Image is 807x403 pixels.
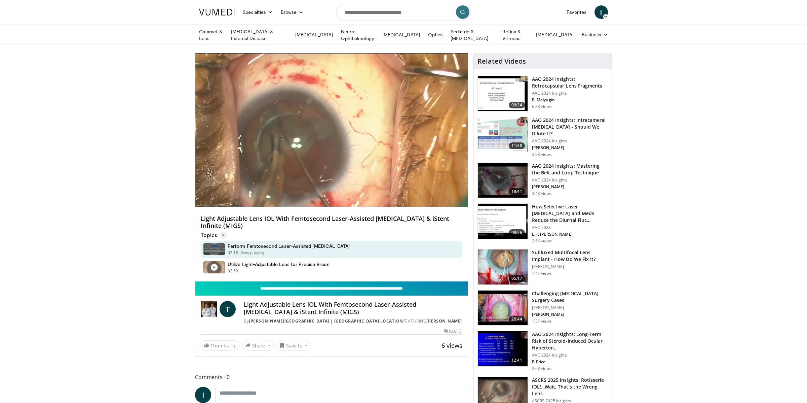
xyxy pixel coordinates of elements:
[378,28,424,41] a: [MEDICAL_DATA]
[563,5,590,19] a: Favorites
[444,328,462,334] div: [DATE]
[244,318,462,324] div: By FEATURING
[220,301,236,317] a: T
[509,229,525,236] span: 08:56
[532,232,608,237] p: L. K [PERSON_NAME]
[532,191,552,196] p: 3.4K views
[532,366,552,371] p: 2.6K views
[532,145,608,150] p: [PERSON_NAME]
[498,28,532,42] a: Retina & Vitreous
[228,268,238,274] p: 02:50
[424,28,447,41] a: Optics
[227,28,291,42] a: [MEDICAL_DATA] & External Disease
[336,4,471,20] input: Search topics, interventions
[478,291,528,326] img: 05a6f048-9eed-46a7-93e1-844e43fc910c.150x105_q85_crop-smart_upscale.jpg
[532,28,578,41] a: [MEDICAL_DATA]
[477,203,608,244] a: 08:56 How Selective Laser [MEDICAL_DATA] and Meds Reduce the Diurnal Fluc… AAO 2023 L. K [PERSON_...
[532,177,608,183] p: AAO 2024 Insights
[447,28,498,42] a: Pediatric & [MEDICAL_DATA]
[532,312,608,317] p: [PERSON_NAME]
[478,76,528,111] img: 01f52a5c-6a53-4eb2-8a1d-dad0d168ea80.150x105_q85_crop-smart_upscale.jpg
[238,250,264,256] p: - Now playing
[532,117,608,137] h3: AAO 2024 Insights: Intracameral [MEDICAL_DATA] - Should We Dilute It? …
[509,102,525,108] span: 09:24
[532,249,608,263] h3: Subluxed Multifocal Lens Implant - How Do We Fix It?
[195,373,468,381] span: Comments 0
[477,57,526,65] h4: Related Videos
[532,152,552,157] p: 3.9K views
[195,53,468,207] video-js: Video Player
[242,340,274,351] button: Share
[532,290,608,304] h3: Challenging [MEDICAL_DATA] Surgery Cases
[532,271,552,276] p: 1.4K views
[532,359,608,365] p: F. Price
[532,377,608,397] h3: ASCRS 2025 Insights: Rotisserie IOL!…Wait, That’s the Wrong Lens
[509,316,525,323] span: 26:44
[532,104,552,109] p: 6.8K views
[532,264,608,269] p: [PERSON_NAME]
[201,340,240,351] a: Thumbs Up
[532,97,608,103] p: B. Malyugin
[477,249,608,285] a: 05:17 Subluxed Multifocal Lens Implant - How Do We Fix It? [PERSON_NAME] 1.4K views
[195,28,227,42] a: Cataract & Lens
[478,204,528,239] img: 420b1191-3861-4d27-8af4-0e92e58098e4.150x105_q85_crop-smart_upscale.jpg
[477,117,608,157] a: 11:58 AAO 2024 Insights: Intracameral [MEDICAL_DATA] - Should We Dilute It? … AAO 2024 Insights [...
[220,232,227,238] span: 2
[509,357,525,364] span: 12:41
[509,275,525,282] span: 05:17
[228,261,330,267] h4: Utilize Light-Adjustable Lens for Precise Vision
[228,243,350,249] h4: Perform Femtosecond Laser-Assisted [MEDICAL_DATA]
[195,387,211,403] a: I
[337,28,378,42] a: Neuro-Ophthalmology
[291,28,337,41] a: [MEDICAL_DATA]
[201,301,217,317] img: Kirk Eye Center | River Forest Location
[532,238,552,244] p: 2.6K views
[532,163,608,176] h3: AAO 2024 Insights: Mastering the Belt and Loop Technique
[478,117,528,152] img: de733f49-b136-4bdc-9e00-4021288efeb7.150x105_q85_crop-smart_upscale.jpg
[509,142,525,149] span: 11:58
[477,331,608,371] a: 12:41 AAO 2024 Insights: Long-Term Risk of Steroid-Induced Ocular Hyperten… AAO 2024 Insights F. ...
[532,331,608,351] h3: AAO 2024 Insights: Long-Term Risk of Steroid-Induced Ocular Hyperten…
[239,5,277,19] a: Specialties
[277,5,308,19] a: Browse
[228,250,238,256] p: 02:18
[441,341,462,349] span: 6 views
[244,301,462,315] h4: Light Adjustable Lens IOL With Femtosecond Laser-Assisted [MEDICAL_DATA] & iStent Infinite (MIGS)
[578,28,612,41] a: Business
[478,163,528,198] img: 22a3a3a3-03de-4b31-bd81-a17540334f4a.150x105_q85_crop-smart_upscale.jpg
[532,305,608,310] p: [PERSON_NAME]
[276,340,311,351] button: Save to
[532,225,608,230] p: AAO 2023
[478,331,528,366] img: d1bebadf-5ef8-4c82-bd02-47cdd9740fa5.150x105_q85_crop-smart_upscale.jpg
[201,232,227,238] p: Topics
[477,163,608,198] a: 18:41 AAO 2024 Insights: Mastering the Belt and Loop Technique AAO 2024 Insights [PERSON_NAME] 3....
[477,290,608,326] a: 26:44 Challenging [MEDICAL_DATA] Surgery Cases [PERSON_NAME] [PERSON_NAME] 1.3K views
[426,318,462,324] a: [PERSON_NAME]
[477,76,608,111] a: 09:24 AAO 2024 Insights: Retrocapsular Lens Fragments AAO 2024 Insights B. Malyugin 6.8K views
[478,249,528,284] img: 3fc25be6-574f-41c0-96b9-b0d00904b018.150x105_q85_crop-smart_upscale.jpg
[509,188,525,195] span: 18:41
[532,203,608,224] h3: How Selective Laser [MEDICAL_DATA] and Meds Reduce the Diurnal Fluc…
[201,215,462,230] h4: Light Adjustable Lens IOL With Femtosecond Laser-Assisted [MEDICAL_DATA] & iStent Infinite (MIGS)
[532,76,608,89] h3: AAO 2024 Insights: Retrocapsular Lens Fragments
[532,91,608,96] p: AAO 2024 Insights
[199,9,235,15] img: VuMedi Logo
[594,5,608,19] a: I
[532,352,608,358] p: AAO 2024 Insights
[532,184,608,190] p: [PERSON_NAME]
[249,318,403,324] a: [PERSON_NAME][GEOGRAPHIC_DATA] | [GEOGRAPHIC_DATA] Location
[532,318,552,324] p: 1.3K views
[532,138,608,144] p: AAO 2024 Insights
